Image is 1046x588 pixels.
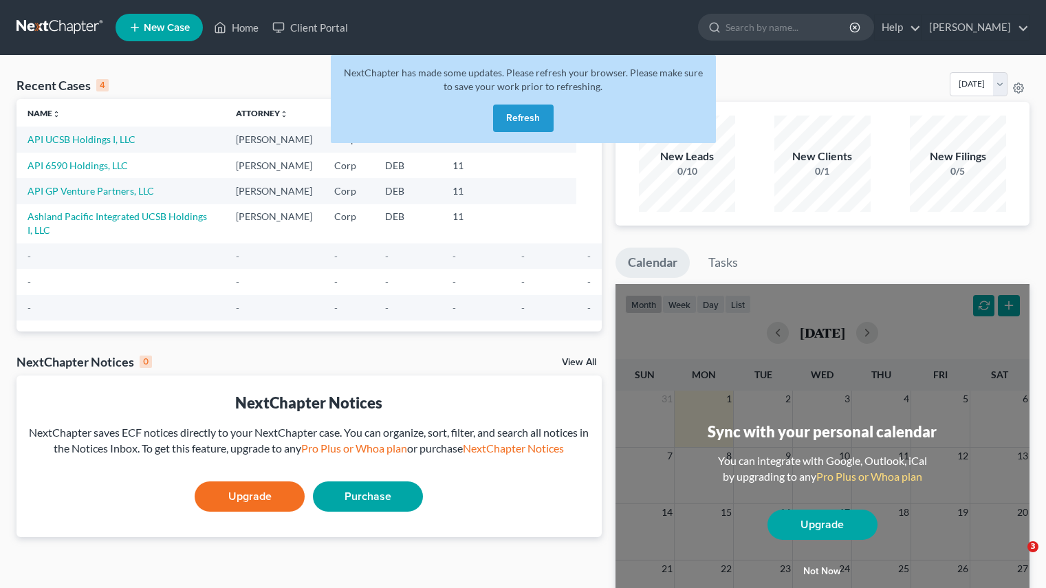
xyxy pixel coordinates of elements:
div: NextChapter Notices [17,353,152,370]
a: API 6590 Holdings, LLC [28,160,128,171]
i: unfold_more [52,110,61,118]
td: 11 [442,178,510,204]
span: - [521,250,525,262]
span: - [385,250,389,262]
td: 11 [442,204,510,243]
td: [PERSON_NAME] [225,127,323,152]
div: New Clients [774,149,871,164]
input: Search by name... [726,14,851,40]
td: Corp [323,127,374,152]
a: Tasks [696,248,750,278]
a: Home [207,15,265,40]
td: Corp [323,204,374,243]
a: Nameunfold_more [28,108,61,118]
div: NextChapter Notices [28,392,591,413]
span: - [453,250,456,262]
span: - [385,302,389,314]
div: NextChapter saves ECF notices directly to your NextChapter case. You can organize, sort, filter, ... [28,425,591,457]
span: - [28,302,31,314]
span: - [236,276,239,287]
a: NextChapter Notices [463,442,564,455]
a: Ashland Pacific Integrated UCSB Holdings I, LLC [28,210,207,236]
a: Help [875,15,921,40]
td: DEB [374,153,442,178]
span: - [453,302,456,314]
a: Upgrade [195,481,305,512]
div: You can integrate with Google, Outlook, iCal by upgrading to any [712,453,933,485]
span: 3 [1027,541,1038,552]
div: Sync with your personal calendar [708,421,937,442]
span: - [587,250,591,262]
i: unfold_more [280,110,288,118]
span: - [521,276,525,287]
div: New Leads [639,149,735,164]
a: Calendar [615,248,690,278]
iframe: Intercom live chat [999,541,1032,574]
a: Client Portal [265,15,355,40]
a: Upgrade [767,510,878,540]
span: - [521,302,525,314]
td: [PERSON_NAME] [225,204,323,243]
button: Not now [767,558,878,585]
a: API GP Venture Partners, LLC [28,185,154,197]
a: Pro Plus or Whoa plan [816,470,922,483]
div: 0/10 [639,164,735,178]
a: [PERSON_NAME] [922,15,1029,40]
button: Refresh [493,105,554,132]
td: Corp [323,178,374,204]
a: Pro Plus or Whoa plan [301,442,407,455]
span: - [236,250,239,262]
span: - [385,276,389,287]
span: New Case [144,23,190,33]
span: - [28,250,31,262]
td: [PERSON_NAME] [225,178,323,204]
span: - [334,276,338,287]
div: New Filings [910,149,1006,164]
div: 0/5 [910,164,1006,178]
span: - [236,302,239,314]
div: 0 [140,356,152,368]
span: - [334,302,338,314]
span: - [334,250,338,262]
span: - [587,276,591,287]
span: - [587,302,591,314]
td: Corp [323,153,374,178]
span: - [453,276,456,287]
a: View All [562,358,596,367]
td: [PERSON_NAME] [225,153,323,178]
div: 4 [96,79,109,91]
a: Attorneyunfold_more [236,108,288,118]
a: Purchase [313,481,423,512]
span: NextChapter has made some updates. Please refresh your browser. Please make sure to save your wor... [344,67,703,92]
td: DEB [374,178,442,204]
a: API UCSB Holdings I, LLC [28,133,135,145]
span: - [28,276,31,287]
div: 0/1 [774,164,871,178]
div: Recent Cases [17,77,109,94]
td: 11 [442,153,510,178]
td: DEB [374,204,442,243]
